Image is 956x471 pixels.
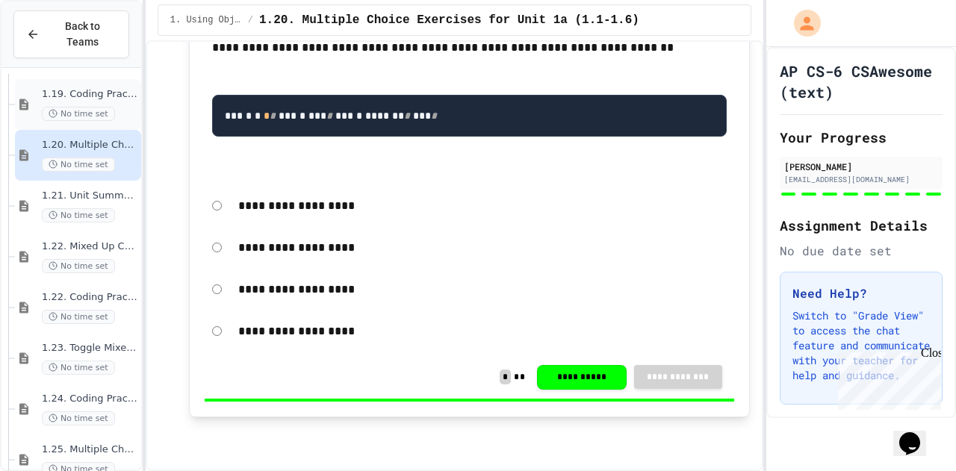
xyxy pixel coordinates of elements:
[170,14,242,26] span: 1. Using Objects and Methods
[792,308,930,383] p: Switch to "Grade View" to access the chat feature and communicate with your teacher for help and ...
[42,190,138,202] span: 1.21. Unit Summary 1b (1.7-1.15)
[42,310,115,324] span: No time set
[42,139,138,152] span: 1.20. Multiple Choice Exercises for Unit 1a (1.1-1.6)
[778,6,825,40] div: My Account
[42,361,115,375] span: No time set
[42,259,115,273] span: No time set
[13,10,129,58] button: Back to Teams
[6,6,103,95] div: Chat with us now!Close
[780,60,943,102] h1: AP CS-6 CSAwesome (text)
[259,11,639,29] span: 1.20. Multiple Choice Exercises for Unit 1a (1.1-1.6)
[49,19,117,50] span: Back to Teams
[42,157,115,172] span: No time set
[792,284,930,302] h3: Need Help?
[42,342,138,355] span: 1.23. Toggle Mixed Up or Write Code Practice 1b (1.7-1.15)
[893,411,941,456] iframe: chat widget
[42,411,115,425] span: No time set
[42,443,138,456] span: 1.25. Multiple Choice Exercises for Unit 1b (1.9-1.15)
[832,346,941,410] iframe: chat widget
[780,127,943,148] h2: Your Progress
[42,107,115,121] span: No time set
[248,14,253,26] span: /
[42,88,138,101] span: 1.19. Coding Practice 1a (1.1-1.6)
[780,215,943,236] h2: Assignment Details
[784,174,938,185] div: [EMAIL_ADDRESS][DOMAIN_NAME]
[42,208,115,222] span: No time set
[780,242,943,260] div: No due date set
[42,240,138,253] span: 1.22. Mixed Up Code Practice 1b (1.7-1.15)
[784,160,938,173] div: [PERSON_NAME]
[42,393,138,405] span: 1.24. Coding Practice 1b (1.7-1.15)
[42,291,138,304] span: 1.22. Coding Practice 1b (1.7-1.15)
